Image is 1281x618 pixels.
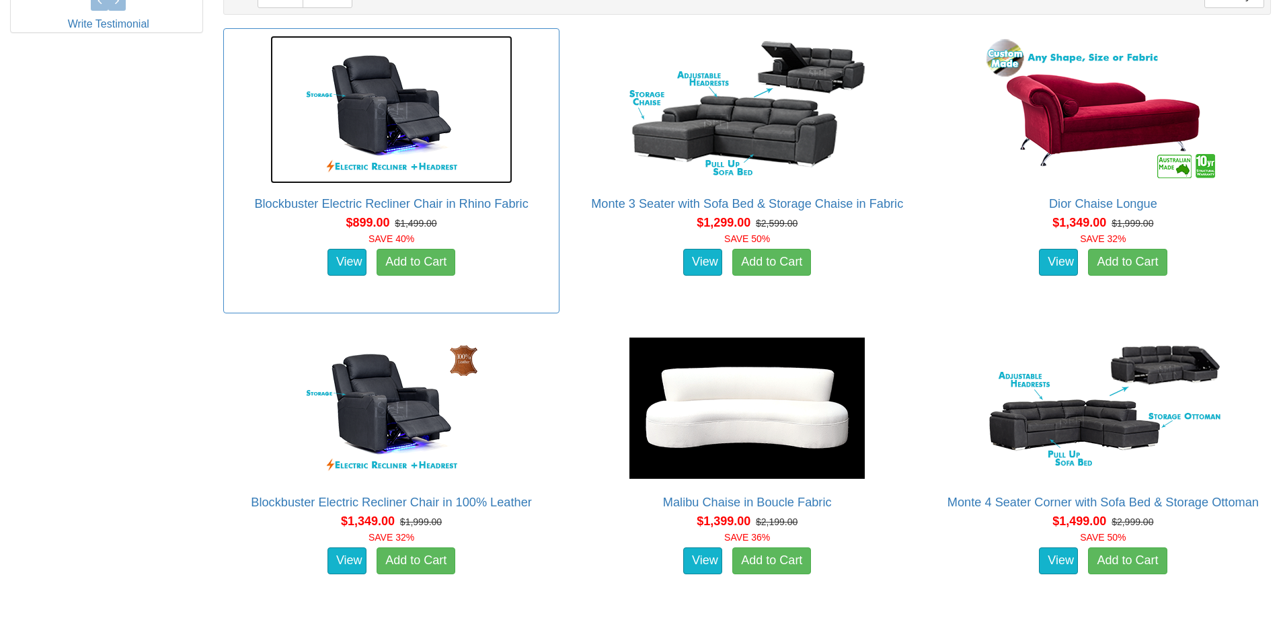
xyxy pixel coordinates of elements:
[626,334,868,482] img: Malibu Chaise in Boucle Fabric
[732,249,811,276] a: Add to Cart
[395,218,436,229] del: $1,499.00
[377,249,455,276] a: Add to Cart
[756,516,798,527] del: $2,199.00
[683,249,722,276] a: View
[697,216,750,229] span: $1,299.00
[724,233,770,244] font: SAVE 50%
[1080,532,1126,543] font: SAVE 50%
[1088,249,1167,276] a: Add to Cart
[1080,233,1126,244] font: SAVE 32%
[1112,218,1153,229] del: $1,999.00
[591,197,903,210] a: Monte 3 Seater with Sofa Bed & Storage Chaise in Fabric
[732,547,811,574] a: Add to Cart
[327,547,366,574] a: View
[368,532,414,543] font: SAVE 32%
[1039,547,1078,574] a: View
[270,334,512,482] img: Blockbuster Electric Recliner Chair in 100% Leather
[626,36,868,184] img: Monte 3 Seater with Sofa Bed & Storage Chaise in Fabric
[683,547,722,574] a: View
[368,233,414,244] font: SAVE 40%
[1088,547,1167,574] a: Add to Cart
[756,218,798,229] del: $2,599.00
[327,249,366,276] a: View
[346,216,389,229] span: $899.00
[697,514,750,528] span: $1,399.00
[341,514,395,528] span: $1,349.00
[1052,514,1106,528] span: $1,499.00
[1112,516,1153,527] del: $2,999.00
[377,547,455,574] a: Add to Cart
[1052,216,1106,229] span: $1,349.00
[400,516,442,527] del: $1,999.00
[947,496,1259,509] a: Monte 4 Seater Corner with Sofa Bed & Storage Ottoman
[270,36,512,184] img: Blockbuster Electric Recliner Chair in Rhino Fabric
[1039,249,1078,276] a: View
[724,532,770,543] font: SAVE 36%
[251,496,532,509] a: Blockbuster Electric Recliner Chair in 100% Leather
[982,36,1224,184] img: Dior Chaise Longue
[254,197,528,210] a: Blockbuster Electric Recliner Chair in Rhino Fabric
[982,334,1224,482] img: Monte 4 Seater Corner with Sofa Bed & Storage Ottoman
[1049,197,1157,210] a: Dior Chaise Longue
[663,496,832,509] a: Malibu Chaise in Boucle Fabric
[68,18,149,30] a: Write Testimonial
